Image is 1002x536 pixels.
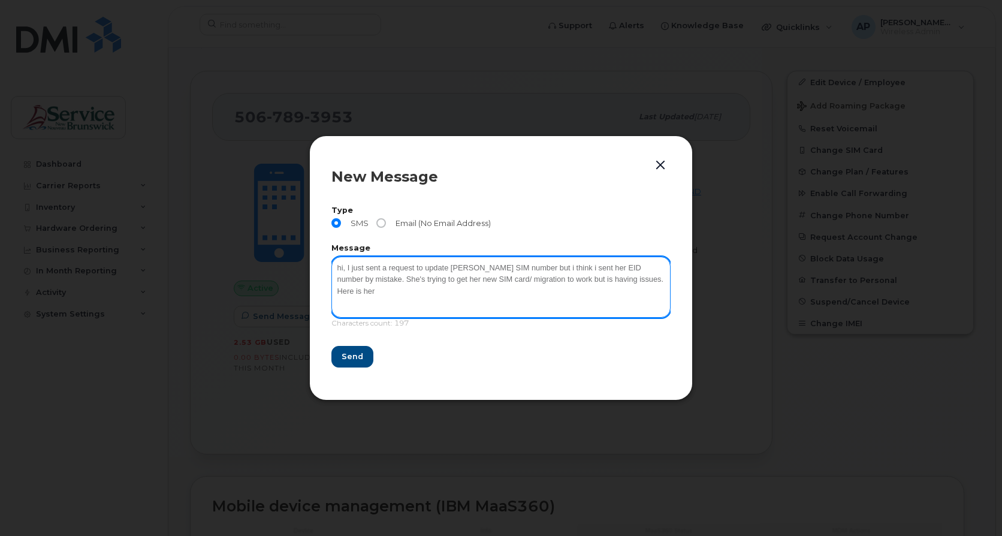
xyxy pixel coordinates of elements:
[331,318,671,335] div: Characters count: 197
[331,218,341,228] input: SMS
[342,351,363,362] span: Send
[331,346,373,368] button: Send
[391,218,491,228] span: Email (No Email Address)
[346,218,369,228] span: SMS
[331,170,671,184] div: New Message
[376,218,386,228] input: Email (No Email Address)
[331,245,671,252] label: Message
[331,207,671,215] label: Type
